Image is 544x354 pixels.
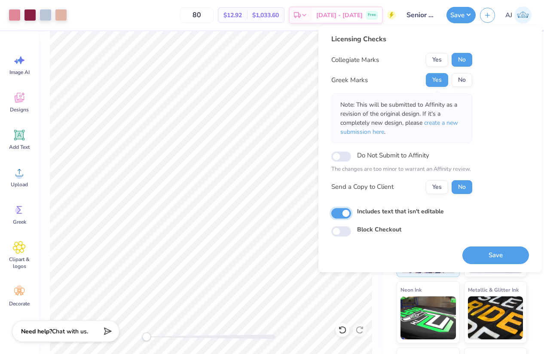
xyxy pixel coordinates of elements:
[357,150,429,161] label: Do Not Submit to Affinity
[316,11,363,20] span: [DATE] - [DATE]
[468,285,519,294] span: Metallic & Glitter Ink
[331,75,368,85] div: Greek Marks
[462,246,529,264] button: Save
[9,300,30,307] span: Decorate
[357,207,444,216] label: Includes text that isn't editable
[142,332,151,341] div: Accessibility label
[331,55,379,65] div: Collegiate Marks
[11,181,28,188] span: Upload
[331,182,394,192] div: Send a Copy to Client
[331,165,472,174] p: The changes are too minor to warrant an Affinity review.
[514,6,532,24] img: Armiel John Calzada
[10,106,29,113] span: Designs
[9,144,30,151] span: Add Text
[426,180,448,194] button: Yes
[368,12,376,18] span: Free
[52,327,88,336] span: Chat with us.
[340,100,463,136] p: Note: This will be submitted to Affinity as a revision of the original design. If it's a complete...
[400,285,422,294] span: Neon Ink
[426,73,448,87] button: Yes
[400,296,456,339] img: Neon Ink
[252,11,279,20] span: $1,033.60
[426,53,448,67] button: Yes
[223,11,242,20] span: $12.92
[501,6,535,24] a: AJ
[5,256,34,270] span: Clipart & logos
[357,225,401,234] label: Block Checkout
[452,53,472,67] button: No
[9,69,30,76] span: Image AI
[452,180,472,194] button: No
[21,327,52,336] strong: Need help?
[505,10,512,20] span: AJ
[452,73,472,87] button: No
[468,296,523,339] img: Metallic & Glitter Ink
[180,7,214,23] input: – –
[331,34,472,44] div: Licensing Checks
[400,6,442,24] input: Untitled Design
[446,7,476,23] button: Save
[13,219,26,225] span: Greek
